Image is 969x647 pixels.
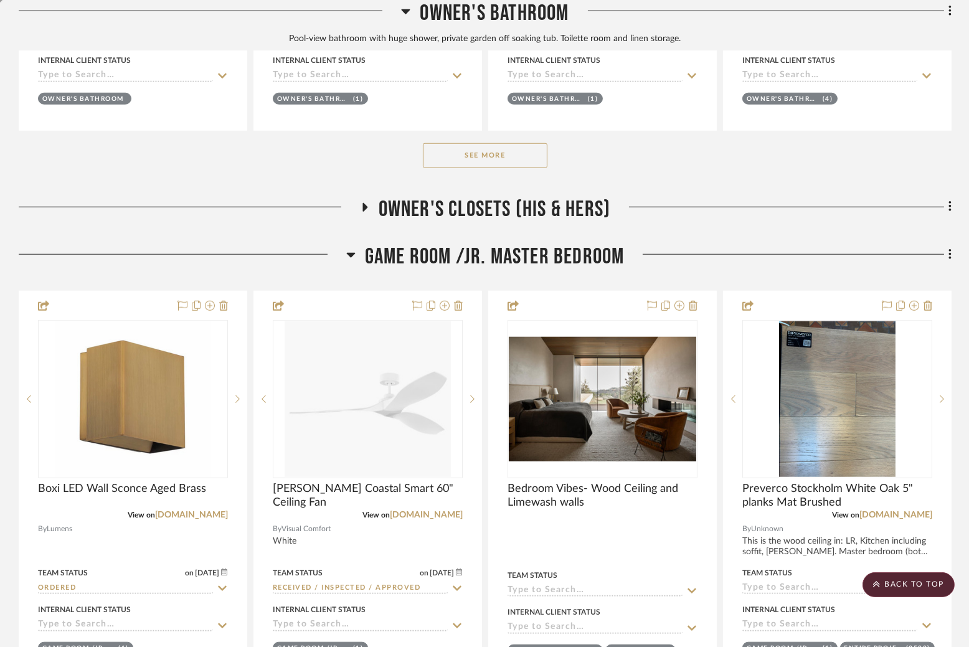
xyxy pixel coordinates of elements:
span: View on [362,511,390,519]
div: Internal Client Status [742,55,835,66]
span: Owner's Closets (His & Hers) [379,196,611,223]
div: (1) [353,95,364,104]
div: Owner's Bathroom [277,95,350,104]
span: on [186,569,194,577]
span: View on [832,511,859,519]
div: Team Status [742,567,792,579]
input: Type to Search… [38,70,213,82]
span: Preverco Stockholm White Oak 5" planks Mat Brushed [742,482,932,509]
div: Team Status [273,567,323,579]
span: Lumens [47,523,72,535]
div: Team Status [38,567,88,579]
span: [PERSON_NAME] Coastal Smart 60" Ceiling Fan [273,482,463,509]
div: Internal Client Status [508,55,600,66]
input: Type to Search… [38,620,213,631]
input: Type to Search… [38,583,213,595]
div: Internal Client Status [38,604,131,615]
div: (1) [588,95,598,104]
img: Collins Coastal Smart 60" Ceiling Fan [285,321,451,477]
div: (4) [823,95,833,104]
img: Boxi LED Wall Sconce Aged Brass [55,321,211,477]
a: [DOMAIN_NAME] [859,511,932,519]
span: By [38,523,47,535]
scroll-to-top-button: BACK TO TOP [863,572,955,597]
span: on [420,569,429,577]
input: Type to Search… [742,583,917,595]
input: Type to Search… [508,622,683,634]
input: Type to Search… [742,70,917,82]
span: [DATE] [194,569,221,577]
div: Owner's Bathroom [747,95,820,104]
div: Internal Client Status [38,55,131,66]
div: Internal Client Status [508,607,600,618]
div: Internal Client Status [742,604,835,615]
input: Type to Search… [273,620,448,631]
span: Visual Comfort [281,523,331,535]
input: Type to Search… [273,70,448,82]
span: By [273,523,281,535]
input: Type to Search… [508,70,683,82]
button: See More [423,143,547,168]
div: Team Status [508,570,557,581]
input: Type to Search… [273,583,448,595]
span: View on [128,511,155,519]
input: Type to Search… [508,585,683,597]
img: Preverco Stockholm White Oak 5" planks Mat Brushed [779,321,896,477]
div: Internal Client Status [273,55,366,66]
div: Owner's Bathroom [42,95,124,104]
div: 0 [273,321,462,478]
a: [DOMAIN_NAME] [390,511,463,519]
span: Bedroom Vibes- Wood Ceiling and Limewash walls [508,482,697,509]
span: By [742,523,751,535]
span: [DATE] [429,569,456,577]
div: Pool-view bathroom with huge shower, private garden off soaking tub. Toilette room and linen stor... [19,32,952,45]
span: Game Room /Jr. Master Bedroom [365,243,625,270]
div: Owner's Bathroom [512,95,585,104]
div: Internal Client Status [273,604,366,615]
img: Bedroom Vibes- Wood Ceiling and Limewash walls [509,337,696,461]
input: Type to Search… [742,620,917,631]
span: Unknown [751,523,783,535]
span: Boxi LED Wall Sconce Aged Brass [38,482,206,496]
a: [DOMAIN_NAME] [155,511,228,519]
